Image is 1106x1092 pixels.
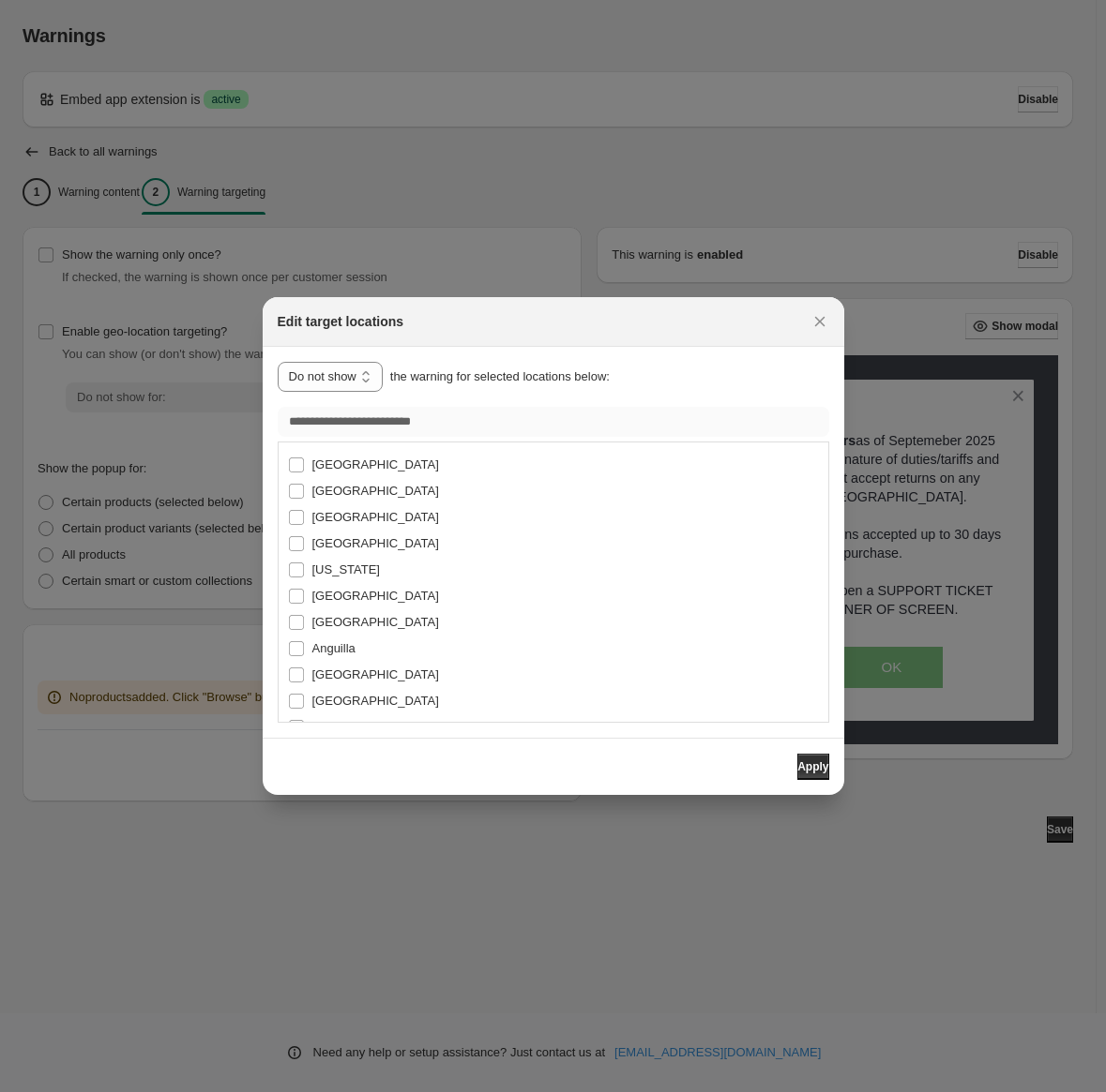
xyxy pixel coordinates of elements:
[312,562,380,576] span: [US_STATE]
[312,641,356,655] span: Anguilla
[312,484,439,498] span: [GEOGRAPHIC_DATA]
[797,759,828,774] span: Apply
[312,589,439,603] span: [GEOGRAPHIC_DATA]
[312,694,439,708] span: [GEOGRAPHIC_DATA]
[278,312,404,331] h2: Edit target locations
[807,308,833,335] button: Close
[312,510,439,524] span: [GEOGRAPHIC_DATA]
[312,667,439,681] span: [GEOGRAPHIC_DATA]
[797,754,828,780] button: Apply
[312,615,439,629] span: [GEOGRAPHIC_DATA]
[312,720,439,734] span: [GEOGRAPHIC_DATA]
[312,536,439,550] span: [GEOGRAPHIC_DATA]
[390,367,610,386] p: the warning for selected locations below:
[312,457,439,471] span: [GEOGRAPHIC_DATA]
